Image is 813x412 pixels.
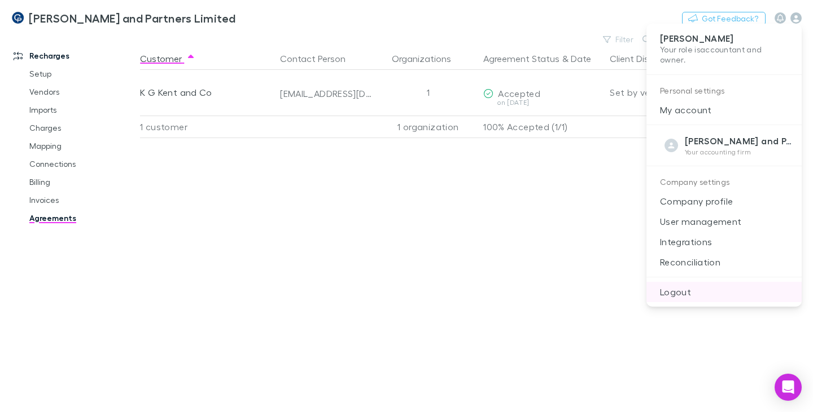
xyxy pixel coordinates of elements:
[646,100,802,120] a: My account
[646,282,802,302] a: Logout
[646,211,802,232] a: User management
[685,148,793,157] p: Your accounting firm
[646,232,802,252] a: Integrations
[660,33,788,45] p: [PERSON_NAME]
[646,191,802,211] a: Company profile
[646,171,802,191] p: Company settings
[775,374,802,401] div: Open Intercom Messenger
[646,252,802,272] a: Reconciliation
[646,79,802,100] p: Personal settings
[660,45,788,65] p: Your role is accountant and owner .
